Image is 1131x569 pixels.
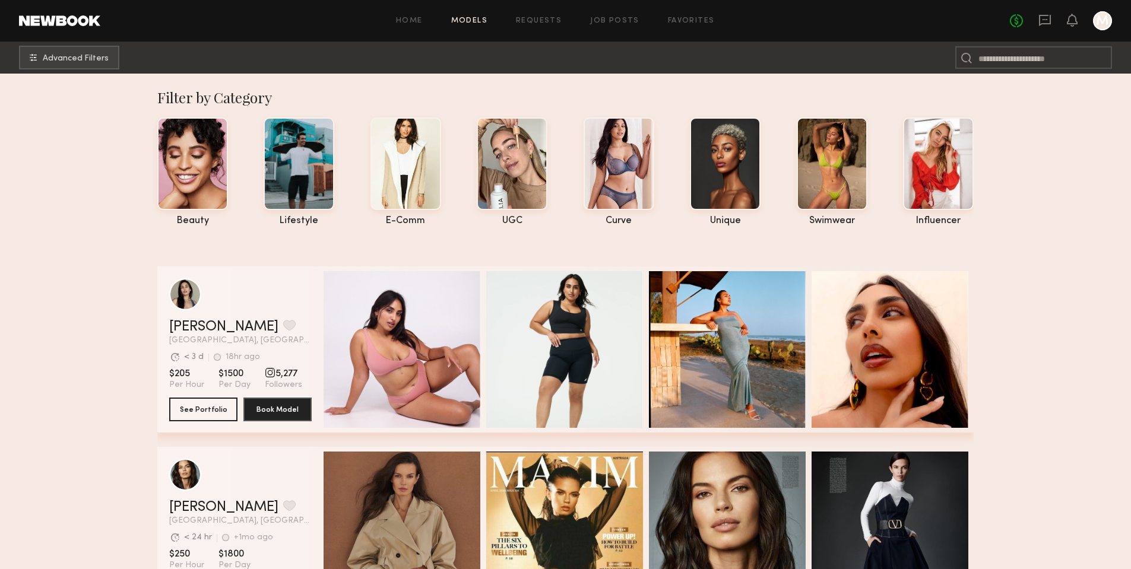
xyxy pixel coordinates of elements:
[264,216,334,226] div: lifestyle
[169,380,204,390] span: Per Hour
[590,17,639,25] a: Job Posts
[169,398,237,421] button: See Portfolio
[169,368,204,380] span: $205
[370,216,441,226] div: e-comm
[157,216,228,226] div: beauty
[218,548,251,560] span: $1800
[396,17,423,25] a: Home
[690,216,761,226] div: unique
[184,533,212,542] div: < 24 hr
[516,17,562,25] a: Requests
[477,216,547,226] div: UGC
[184,353,204,361] div: < 3 d
[265,380,302,390] span: Followers
[169,548,204,560] span: $250
[668,17,715,25] a: Favorites
[797,216,867,226] div: swimwear
[19,46,119,69] button: Advanced Filters
[1093,11,1112,30] a: M
[43,55,109,63] span: Advanced Filters
[169,517,312,525] span: [GEOGRAPHIC_DATA], [GEOGRAPHIC_DATA]
[169,320,278,334] a: [PERSON_NAME]
[584,216,654,226] div: curve
[903,216,974,226] div: influencer
[169,336,312,345] span: [GEOGRAPHIC_DATA], [GEOGRAPHIC_DATA]
[265,368,302,380] span: 5,277
[243,398,312,421] button: Book Model
[157,88,974,107] div: Filter by Category
[218,368,251,380] span: $1500
[451,17,487,25] a: Models
[234,533,273,542] div: +1mo ago
[169,500,278,514] a: [PERSON_NAME]
[218,380,251,390] span: Per Day
[226,353,260,361] div: 18hr ago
